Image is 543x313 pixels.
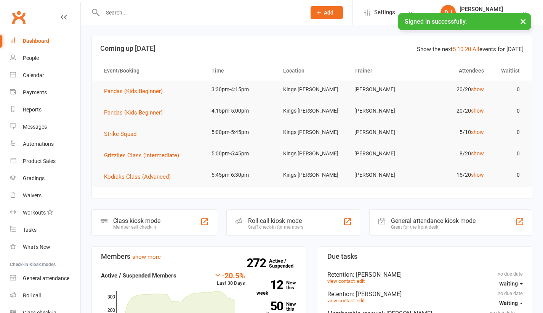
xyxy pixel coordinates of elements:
a: edit [357,278,365,284]
a: show [471,150,484,156]
span: Signed in successfully. [405,18,467,25]
td: 20/20 [419,81,491,98]
td: 5/10 [419,123,491,141]
span: Grizzlies Class (Intermediate) [104,152,179,159]
div: Roll call kiosk mode [248,217,303,224]
a: 12New this week [256,280,297,295]
a: show [471,129,484,135]
td: 0 [491,123,527,141]
div: General attendance [23,275,69,281]
a: All [473,46,479,53]
td: 0 [491,166,527,184]
td: 0 [491,102,527,120]
div: Last 30 Days [214,271,245,287]
div: Messages [23,124,47,130]
div: DJ [440,5,456,20]
span: Kodiaks Class (Advanced) [104,173,171,180]
th: Attendees [419,61,491,81]
span: : [PERSON_NAME] [353,290,402,298]
td: 0 [491,81,527,98]
a: General attendance kiosk mode [10,270,80,287]
td: Kings [PERSON_NAME] [276,145,348,163]
div: Product Sales [23,158,56,164]
a: Tasks [10,221,80,239]
div: What's New [23,244,50,250]
td: 3:30pm-4:15pm [205,81,276,98]
strong: 272 [247,257,269,269]
td: 5:45pm-6:30pm [205,166,276,184]
td: Kings [PERSON_NAME] [276,102,348,120]
td: [PERSON_NAME] [348,81,419,98]
div: Roll call [23,292,41,298]
td: 0 [491,145,527,163]
a: view contact [327,298,355,303]
button: Strike Squad [104,129,142,139]
span: Pandas (Kids Beginner) [104,88,163,95]
td: 5:00pm-5:45pm [205,145,276,163]
strong: 50 [256,300,283,312]
td: [PERSON_NAME] [348,123,419,141]
a: Waivers [10,187,80,204]
td: 15/20 [419,166,491,184]
th: Time [205,61,276,81]
div: 7 Strikes Martial Arts [460,13,509,19]
a: Reports [10,101,80,118]
a: 5 [453,46,456,53]
button: Grizzlies Class (Intermediate) [104,151,184,160]
div: Great for the front desk [391,224,476,230]
button: Kodiaks Class (Advanced) [104,172,176,181]
span: Strike Squad [104,131,136,137]
td: [PERSON_NAME] [348,145,419,163]
div: Retention [327,290,523,298]
button: Waiting [499,296,523,310]
a: 272Active / Suspended [269,253,303,274]
h3: Members [101,253,297,260]
th: Waitlist [491,61,527,81]
a: 10 [457,46,463,53]
div: Automations [23,141,54,147]
span: Waiting [499,300,518,306]
a: People [10,50,80,67]
td: 5:00pm-5:45pm [205,123,276,141]
div: -20.5% [214,271,245,279]
th: Location [276,61,348,81]
td: Kings [PERSON_NAME] [276,123,348,141]
a: show more [132,253,161,260]
strong: Active / Suspended Members [101,272,176,279]
a: show [471,172,484,178]
a: show [471,108,484,114]
button: Pandas (Kids Beginner) [104,87,168,96]
a: show [471,86,484,92]
div: [PERSON_NAME] [460,6,509,13]
div: Dashboard [23,38,49,44]
span: : [PERSON_NAME] [353,271,402,278]
div: Payments [23,89,47,95]
td: 20/20 [419,102,491,120]
strong: 12 [256,279,283,290]
a: What's New [10,239,80,256]
div: Show the next events for [DATE] [417,45,524,54]
div: People [23,55,39,61]
div: Staff check-in for members [248,224,303,230]
div: Member self check-in [113,224,160,230]
a: Calendar [10,67,80,84]
a: Clubworx [9,8,28,27]
span: Add [324,10,333,16]
a: Payments [10,84,80,101]
span: Settings [374,4,395,21]
span: Waiting [499,281,518,287]
a: Dashboard [10,32,80,50]
a: 20 [465,46,471,53]
div: Workouts [23,210,46,216]
div: Waivers [23,192,42,198]
td: 8/20 [419,145,491,163]
span: Pandas (Kids Beginner) [104,109,163,116]
td: 4:15pm-5:00pm [205,102,276,120]
div: Tasks [23,227,37,233]
div: Reports [23,106,42,113]
a: Product Sales [10,153,80,170]
a: view contact [327,278,355,284]
div: General attendance kiosk mode [391,217,476,224]
th: Event/Booking [97,61,205,81]
a: Messages [10,118,80,136]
